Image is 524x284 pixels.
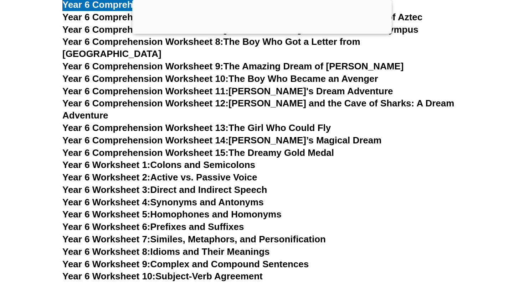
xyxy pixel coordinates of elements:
a: Year 6 Comprehension Worksheet 14:[PERSON_NAME]’s Magical Dream [62,135,381,146]
a: Year 6 Worksheet 5:Homophones and Homonyms [62,209,282,220]
span: Year 6 Comprehension Worksheet 11: [62,86,228,96]
a: Year 6 Worksheet 7:Similes, Metaphors, and Personification [62,234,326,244]
a: Year 6 Worksheet 2:Active vs. Passive Voice [62,172,257,183]
span: Year 6 Comprehension Worksheet 12: [62,98,228,109]
a: Year 6 Comprehension Worksheet 7:[PERSON_NAME] and the Gates of Olympus [62,24,418,35]
span: Year 6 Worksheet 3: [62,184,150,195]
a: Year 6 Worksheet 1:Colons and Semicolons [62,159,255,170]
span: Year 6 Comprehension Worksheet 7: [62,24,224,35]
a: Year 6 Comprehension Worksheet 12:[PERSON_NAME] and the Cave of Sharks: A Dream Adventure [62,98,454,121]
a: Year 6 Comprehension Worksheet 15:The Dreamy Gold Medal [62,147,334,158]
span: Year 6 Comprehension Worksheet 9: [62,61,224,72]
a: Year 6 Worksheet 8:Idioms and Their Meanings [62,246,269,257]
span: Year 6 Worksheet 5: [62,209,150,220]
a: Year 6 Comprehension Worksheet 6:The Amazing Adventure at the Gates of Aztec [62,12,422,22]
span: Year 6 Worksheet 6: [62,221,150,232]
span: Year 6 Comprehension Worksheet 13: [62,122,228,133]
a: Year 6 Worksheet 6:Prefixes and Suffixes [62,221,244,232]
span: Year 6 Worksheet 9: [62,259,150,269]
a: Year 6 Comprehension Worksheet 10:The Boy Who Became an Avenger [62,73,378,84]
iframe: Chat Widget [402,204,524,284]
span: Year 6 Comprehension Worksheet 14: [62,135,228,146]
span: Year 6 Comprehension Worksheet 15: [62,147,228,158]
a: Year 6 Comprehension Worksheet 9:The Amazing Dream of [PERSON_NAME] [62,61,404,72]
span: Year 6 Comprehension Worksheet 6: [62,12,224,22]
a: Year 6 Comprehension Worksheet 11:[PERSON_NAME]'s Dream Adventure [62,86,393,96]
a: Year 6 Worksheet 9:Complex and Compound Sentences [62,259,309,269]
span: Year 6 Worksheet 7: [62,234,150,244]
span: Year 6 Worksheet 10: [62,271,155,282]
a: Year 6 Comprehension Worksheet 8:The Boy Who Got a Letter from [GEOGRAPHIC_DATA] [62,36,360,59]
span: Year 6 Worksheet 2: [62,172,150,183]
span: Year 6 Comprehension Worksheet 10: [62,73,228,84]
a: Year 6 Worksheet 4:Synonyms and Antonyms [62,197,264,207]
a: Year 6 Worksheet 3:Direct and Indirect Speech [62,184,267,195]
span: Year 6 Worksheet 1: [62,159,150,170]
a: Year 6 Comprehension Worksheet 13:The Girl Who Could Fly [62,122,331,133]
a: Year 6 Worksheet 10:Subject-Verb Agreement [62,271,263,282]
span: Year 6 Worksheet 8: [62,246,150,257]
span: Year 6 Worksheet 4: [62,197,150,207]
span: Year 6 Comprehension Worksheet 8: [62,36,224,47]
